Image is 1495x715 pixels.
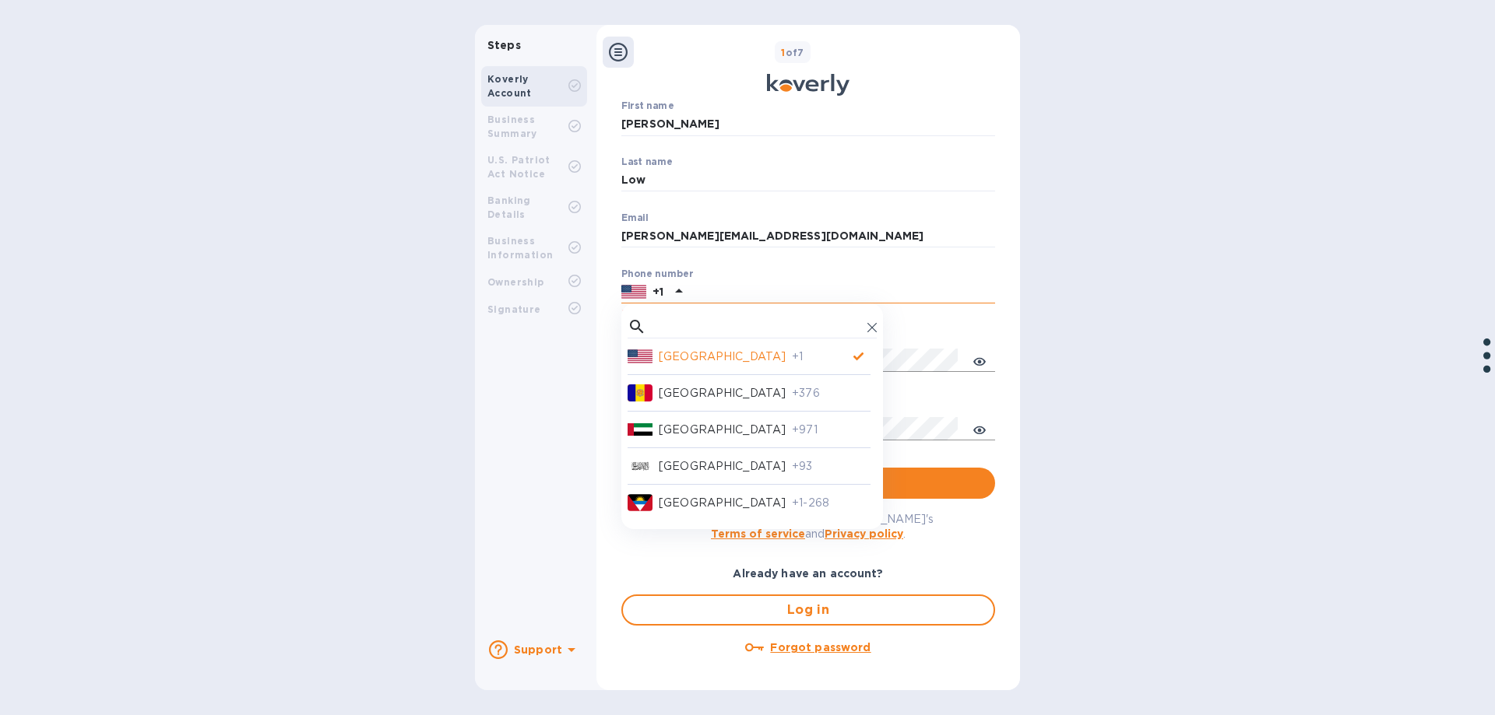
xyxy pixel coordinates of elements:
p: +376 [792,385,871,401]
span: Log in [635,601,981,619]
input: Enter your last name [621,169,995,192]
p: [GEOGRAPHIC_DATA] [659,495,786,511]
img: AD [628,384,653,401]
u: Forgot password [770,641,871,654]
img: AG [628,494,653,511]
b: Business Summary [487,114,537,139]
p: +1 [653,284,663,300]
img: US [628,348,653,365]
b: of 7 [781,47,804,58]
input: Enter your first name [621,113,995,136]
span: 1 [781,47,785,58]
p: +1-268 [792,495,871,511]
b: Business Information [487,235,553,261]
p: +971 [792,422,871,438]
b: Support [514,643,562,656]
b: Signature [487,303,541,315]
input: Email [621,225,995,248]
label: Last name [621,157,673,166]
a: Privacy policy [825,527,903,540]
label: Email [621,213,649,223]
button: toggle password visibility [964,345,995,376]
b: Ownership [487,276,544,288]
button: Log in [621,594,995,626]
p: [GEOGRAPHIC_DATA] [659,385,786,401]
p: +1 [792,349,847,365]
img: AE [628,421,653,438]
label: First name [621,102,674,111]
button: toggle password visibility [964,413,995,444]
img: US [621,283,646,300]
b: Koverly Account [487,73,532,99]
a: Terms of service [711,527,805,540]
label: Phone number [621,269,693,279]
img: AF [628,457,653,475]
b: Steps [487,39,521,51]
p: [GEOGRAPHIC_DATA] [659,422,786,438]
b: Already have an account? [733,567,883,580]
b: U.S. Patriot Act Notice [487,154,551,180]
p: +93 [792,458,871,475]
p: [GEOGRAPHIC_DATA] [659,458,786,475]
b: Banking Details [487,195,531,220]
p: Invalid Mobile number [621,306,995,324]
p: [GEOGRAPHIC_DATA] [659,349,786,365]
